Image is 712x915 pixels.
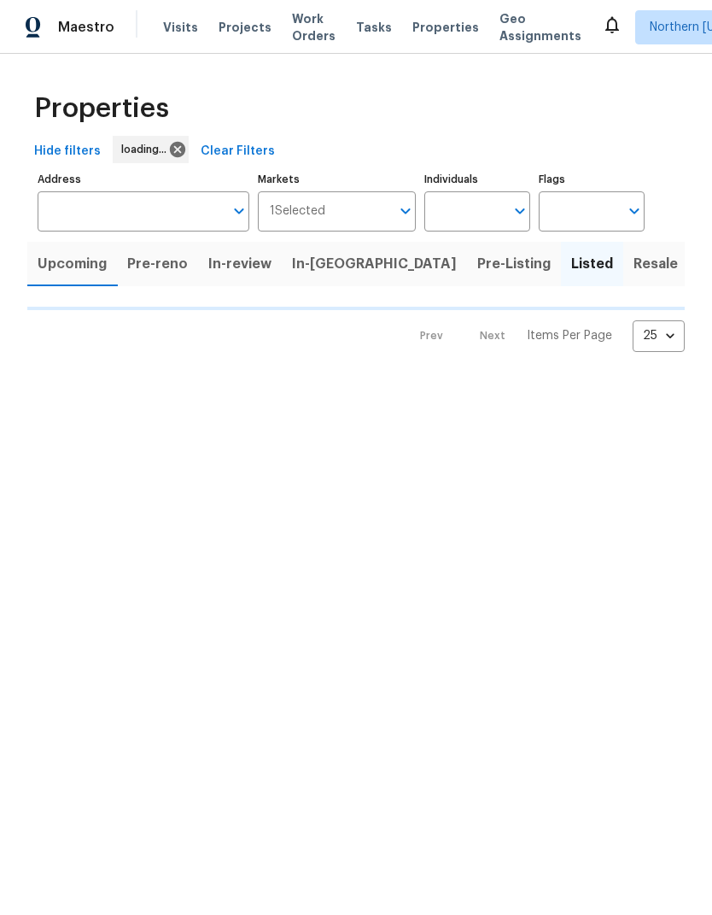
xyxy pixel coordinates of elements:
[163,19,198,36] span: Visits
[394,199,417,223] button: Open
[539,174,645,185] label: Flags
[208,252,271,276] span: In-review
[527,327,612,344] p: Items Per Page
[194,136,282,167] button: Clear Filters
[27,136,108,167] button: Hide filters
[38,252,107,276] span: Upcoming
[412,19,479,36] span: Properties
[121,141,173,158] span: loading...
[270,204,325,219] span: 1 Selected
[292,252,457,276] span: In-[GEOGRAPHIC_DATA]
[34,100,169,117] span: Properties
[571,252,613,276] span: Listed
[113,136,189,163] div: loading...
[58,19,114,36] span: Maestro
[227,199,251,223] button: Open
[34,141,101,162] span: Hide filters
[633,314,685,358] div: 25
[424,174,530,185] label: Individuals
[404,320,685,352] nav: Pagination Navigation
[292,10,336,44] span: Work Orders
[127,252,188,276] span: Pre-reno
[508,199,532,223] button: Open
[499,10,581,44] span: Geo Assignments
[258,174,417,185] label: Markets
[477,252,551,276] span: Pre-Listing
[201,141,275,162] span: Clear Filters
[356,21,392,33] span: Tasks
[622,199,646,223] button: Open
[633,252,678,276] span: Resale
[219,19,271,36] span: Projects
[38,174,249,185] label: Address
